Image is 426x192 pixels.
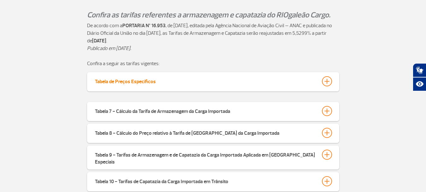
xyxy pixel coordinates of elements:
button: Tabela 8 - Cálculo do Preço relativo à Tarifa de [GEOGRAPHIC_DATA] da Carga Importada [95,127,332,138]
div: Tabela 8 - Cálculo do Preço relativo à Tarifa de [GEOGRAPHIC_DATA] da Carga Importada [95,128,279,137]
div: Tabela de Preços Específicos [95,76,156,85]
button: Abrir tradutor de língua de sinais. [413,63,426,77]
button: Tabela 7 - Cálculo da Tarifa de Armazenagem da Carga Importada [95,106,332,116]
p: De acordo com a , de [DATE], editada pela Agência Nacional de Aviação Civil – ANAC e publicada no... [87,22,339,45]
strong: [DATE] [92,38,106,44]
div: Tabela 7 - Cálculo da Tarifa de Armazenagem da Carga Importada [95,106,230,115]
div: Tabela 10 - Tarifas de Capatazia da Carga Importada em Trânsito [95,176,228,185]
button: Abrir recursos assistivos. [413,77,426,91]
p: Confira as tarifas referentes a armazenagem e capatazia do RIOgaleão Cargo. [87,9,339,20]
button: Tabela 9 - Tarifas de Armazenagem e de Capatazia da Carga Importada Aplicada em [GEOGRAPHIC_DATA]... [95,149,332,166]
p: Confira a seguir as tarifas vigentes: [87,60,339,67]
div: Plugin de acessibilidade da Hand Talk. [413,63,426,91]
em: Publicado em [DATE]. [87,45,131,52]
strong: PORTARIA Nº 16.953 [122,22,166,29]
button: Tabela 10 - Tarifas de Capatazia da Carga Importada em Trânsito [95,176,332,187]
button: Tabela de Preços Específicos [95,76,332,87]
div: Tabela 9 - Tarifas de Armazenagem e de Capatazia da Carga Importada Aplicada em [GEOGRAPHIC_DATA]... [95,150,316,165]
